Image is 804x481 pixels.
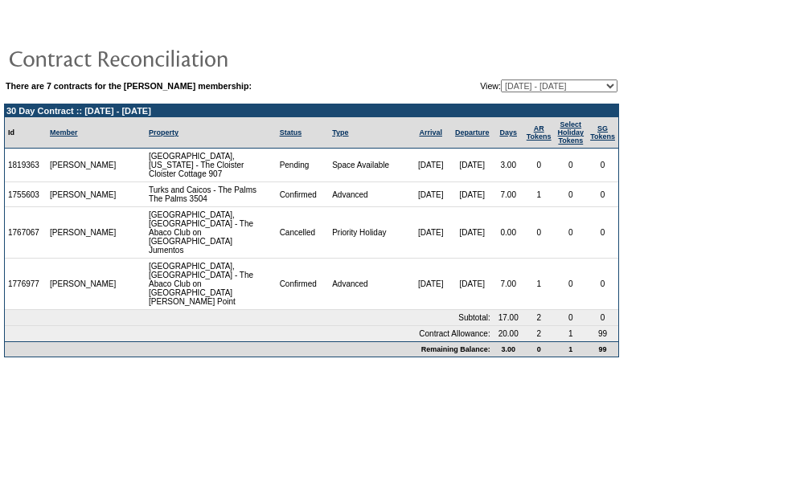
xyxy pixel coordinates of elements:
td: Confirmed [277,259,330,310]
td: 20.00 [494,326,523,341]
td: 1 [555,326,588,341]
td: 0 [587,259,618,310]
td: Confirmed [277,182,330,207]
td: Turks and Caicos - The Palms The Palms 3504 [146,182,277,207]
a: Select HolidayTokens [558,120,585,145]
td: 0 [555,310,588,326]
td: 2 [523,310,555,326]
td: [PERSON_NAME] [47,259,120,310]
td: [DATE] [451,207,494,259]
td: 1819363 [5,149,47,182]
td: View: [399,79,617,92]
td: Remaining Balance: [5,341,494,357]
td: [DATE] [451,182,494,207]
td: [GEOGRAPHIC_DATA], [GEOGRAPHIC_DATA] - The Abaco Club on [GEOGRAPHIC_DATA] Jumentos [146,207,277,259]
td: 17.00 [494,310,523,326]
b: There are 7 contracts for the [PERSON_NAME] membership: [6,81,252,91]
td: 0 [555,207,588,259]
td: [DATE] [410,149,450,182]
td: 0 [523,149,555,182]
td: Space Available [329,149,410,182]
td: 30 Day Contract :: [DATE] - [DATE] [5,104,618,117]
td: 7.00 [494,259,523,310]
td: 0 [523,341,555,357]
a: ARTokens [527,124,552,141]
td: Advanced [329,182,410,207]
td: [DATE] [410,259,450,310]
td: 1 [523,182,555,207]
td: 1767067 [5,207,47,259]
td: 0 [555,259,588,310]
td: 3.00 [494,149,523,182]
td: Pending [277,149,330,182]
td: 0 [587,149,618,182]
td: 0.00 [494,207,523,259]
td: [PERSON_NAME] [47,182,120,207]
td: 1 [555,341,588,357]
a: Arrival [419,128,442,137]
td: 3.00 [494,341,523,357]
img: pgTtlContractReconciliation.gif [8,42,330,74]
td: Id [5,117,47,149]
td: Cancelled [277,207,330,259]
td: 99 [587,326,618,341]
td: 2 [523,326,555,341]
td: 1755603 [5,182,47,207]
td: Contract Allowance: [5,326,494,341]
td: [DATE] [410,207,450,259]
td: [DATE] [451,259,494,310]
td: 0 [587,182,618,207]
td: Subtotal: [5,310,494,326]
a: Status [280,128,302,137]
a: Type [332,128,348,137]
td: [GEOGRAPHIC_DATA], [US_STATE] - The Cloister Cloister Cottage 907 [146,149,277,182]
td: 0 [587,207,618,259]
td: 1 [523,259,555,310]
td: 0 [555,182,588,207]
a: Member [50,128,78,137]
td: 0 [523,207,555,259]
td: 0 [555,149,588,182]
td: [PERSON_NAME] [47,207,120,259]
td: [DATE] [451,149,494,182]
a: SGTokens [590,124,615,141]
td: [GEOGRAPHIC_DATA], [GEOGRAPHIC_DATA] - The Abaco Club on [GEOGRAPHIC_DATA] [PERSON_NAME] Point [146,259,277,310]
td: Advanced [329,259,410,310]
td: 7.00 [494,182,523,207]
a: Property [149,128,178,137]
td: 0 [587,310,618,326]
td: 99 [587,341,618,357]
td: 1776977 [5,259,47,310]
a: Days [499,128,517,137]
a: Departure [455,128,490,137]
td: Priority Holiday [329,207,410,259]
td: [PERSON_NAME] [47,149,120,182]
td: [DATE] [410,182,450,207]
